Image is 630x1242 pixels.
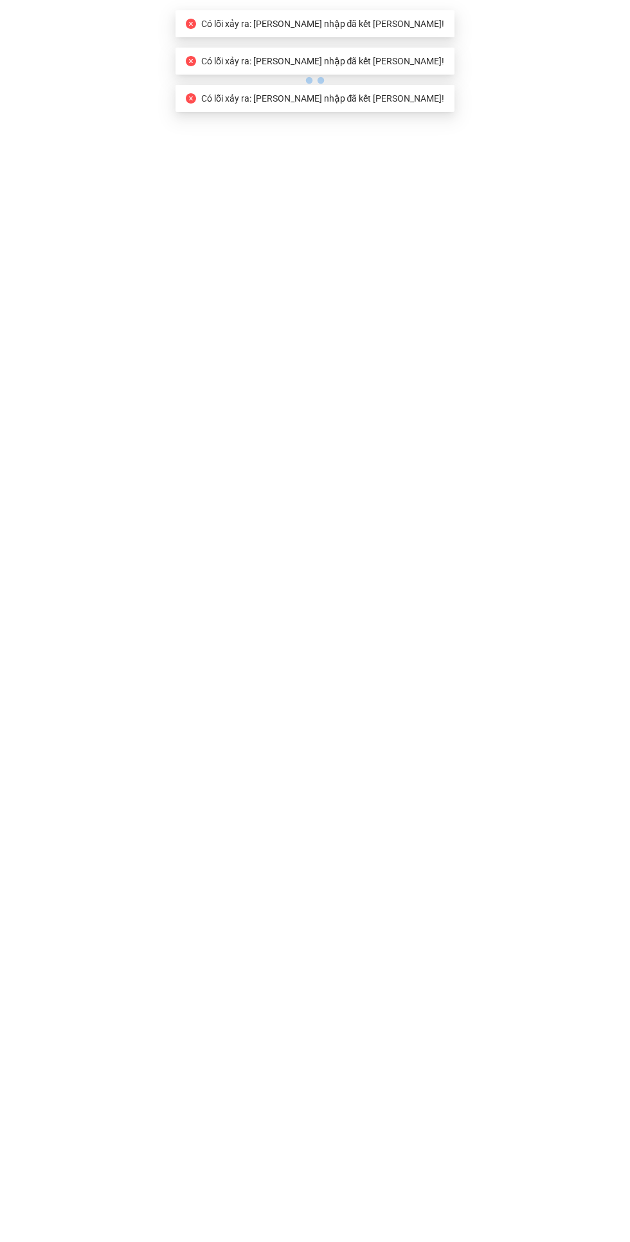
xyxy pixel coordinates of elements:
span: close-circle [186,56,196,66]
span: Có lỗi xảy ra: [PERSON_NAME] nhập đã kết [PERSON_NAME]! [201,56,445,66]
span: Có lỗi xảy ra: [PERSON_NAME] nhập đã kết [PERSON_NAME]! [201,19,445,29]
span: Có lỗi xảy ra: [PERSON_NAME] nhập đã kết [PERSON_NAME]! [201,93,445,104]
span: close-circle [186,93,196,104]
span: close-circle [186,19,196,29]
